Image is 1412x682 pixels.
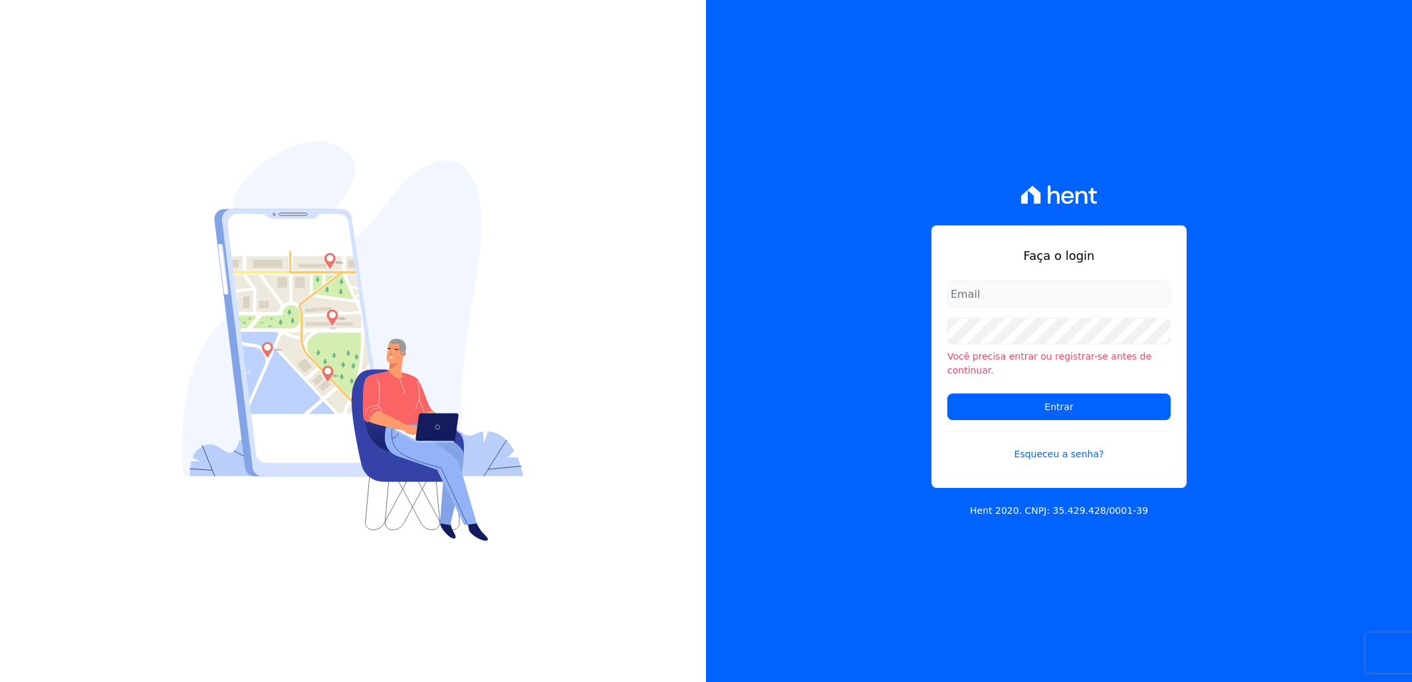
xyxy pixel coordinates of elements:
[947,431,1171,461] a: Esqueceu a senha?
[970,504,1148,518] p: Hent 2020. CNPJ: 35.429.428/0001-39
[947,394,1171,420] input: Entrar
[947,281,1171,307] input: Email
[182,142,524,541] img: Login
[947,247,1171,265] h1: Faça o login
[947,350,1171,378] li: Você precisa entrar ou registrar-se antes de continuar.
